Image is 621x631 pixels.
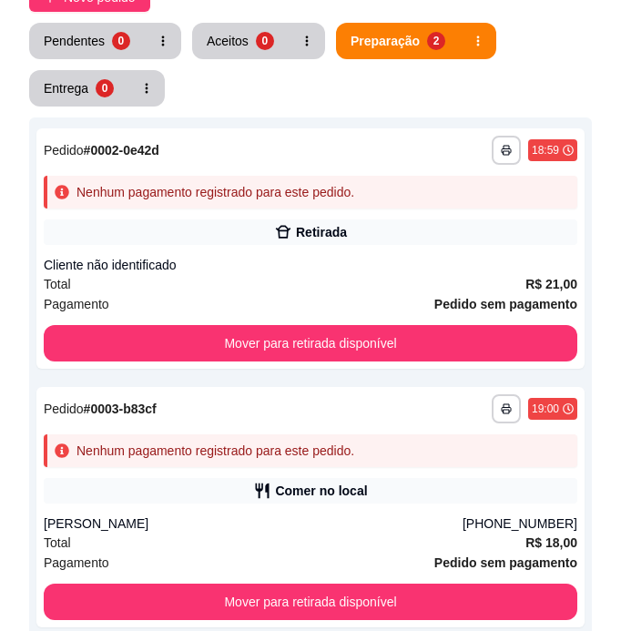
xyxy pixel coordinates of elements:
span: Pagamento [44,553,109,573]
strong: R$ 21,00 [525,277,577,291]
span: Total [44,533,71,553]
div: 0 [256,32,274,50]
button: Entrega0 [29,70,128,107]
div: 0 [112,32,130,50]
div: 2 [427,32,445,50]
div: Nenhum pagamento registrado para este pedido. [76,442,354,460]
div: 18:59 [532,143,559,158]
div: Nenhum pagamento registrado para este pedido. [76,183,354,201]
button: Mover para retirada disponível [44,584,577,620]
strong: # 0003-b83cf [84,402,157,416]
button: Preparação2 [336,23,460,59]
div: [PHONE_NUMBER] [463,514,577,533]
div: Comer no local [275,482,367,500]
div: 0 [96,79,114,97]
strong: Pedido sem pagamento [434,297,577,311]
span: Pedido [44,143,84,158]
span: Pagamento [44,294,109,314]
div: Preparação [351,32,420,50]
div: 19:00 [532,402,559,416]
div: Aceitos [207,32,249,50]
div: Entrega [44,79,88,97]
button: Pendentes0 [29,23,145,59]
div: [PERSON_NAME] [44,514,463,533]
div: Pendentes [44,32,105,50]
strong: # 0002-0e42d [84,143,159,158]
button: Aceitos0 [192,23,289,59]
div: Cliente não identificado [44,256,577,274]
strong: Pedido sem pagamento [434,555,577,570]
strong: R$ 18,00 [525,535,577,550]
button: Mover para retirada disponível [44,325,577,361]
span: Pedido [44,402,84,416]
span: Total [44,274,71,294]
div: Retirada [296,223,347,241]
